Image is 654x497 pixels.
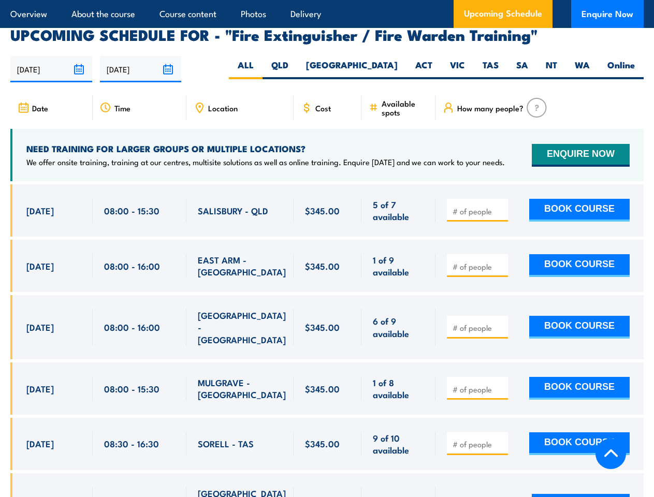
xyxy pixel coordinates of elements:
[373,198,424,223] span: 5 of 7 available
[537,59,566,79] label: NT
[26,437,54,449] span: [DATE]
[406,59,441,79] label: ACT
[305,383,340,394] span: $345.00
[373,254,424,278] span: 1 of 9 available
[208,104,238,112] span: Location
[305,260,340,272] span: $345.00
[104,383,159,394] span: 08:00 - 15:30
[198,309,286,345] span: [GEOGRAPHIC_DATA] - [GEOGRAPHIC_DATA]
[104,260,160,272] span: 08:00 - 16:00
[263,59,297,79] label: QLD
[382,99,428,116] span: Available spots
[453,323,504,333] input: # of people
[457,104,524,112] span: How many people?
[10,27,644,41] h2: UPCOMING SCHEDULE FOR - "Fire Extinguisher / Fire Warden Training"
[373,432,424,456] span: 9 of 10 available
[453,384,504,394] input: # of people
[104,321,160,333] span: 08:00 - 16:00
[441,59,474,79] label: VIC
[529,432,630,455] button: BOOK COURSE
[114,104,130,112] span: Time
[229,59,263,79] label: ALL
[32,104,48,112] span: Date
[507,59,537,79] label: SA
[474,59,507,79] label: TAS
[10,56,92,82] input: From date
[529,254,630,277] button: BOOK COURSE
[373,376,424,401] span: 1 of 8 available
[26,260,54,272] span: [DATE]
[26,204,54,216] span: [DATE]
[305,321,340,333] span: $345.00
[104,437,159,449] span: 08:30 - 16:30
[104,204,159,216] span: 08:00 - 15:30
[198,437,254,449] span: SORELL - TAS
[26,157,505,167] p: We offer onsite training, training at our centres, multisite solutions as well as online training...
[529,377,630,400] button: BOOK COURSE
[305,204,340,216] span: $345.00
[305,437,340,449] span: $345.00
[26,383,54,394] span: [DATE]
[100,56,182,82] input: To date
[599,59,644,79] label: Online
[529,316,630,339] button: BOOK COURSE
[453,261,504,272] input: # of people
[453,439,504,449] input: # of people
[198,254,286,278] span: EAST ARM - [GEOGRAPHIC_DATA]
[198,376,286,401] span: MULGRAVE - [GEOGRAPHIC_DATA]
[453,206,504,216] input: # of people
[198,204,268,216] span: SALISBURY - QLD
[26,321,54,333] span: [DATE]
[532,144,630,167] button: ENQUIRE NOW
[529,199,630,222] button: BOOK COURSE
[26,143,505,154] h4: NEED TRAINING FOR LARGER GROUPS OR MULTIPLE LOCATIONS?
[315,104,331,112] span: Cost
[566,59,599,79] label: WA
[297,59,406,79] label: [GEOGRAPHIC_DATA]
[373,315,424,339] span: 6 of 9 available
